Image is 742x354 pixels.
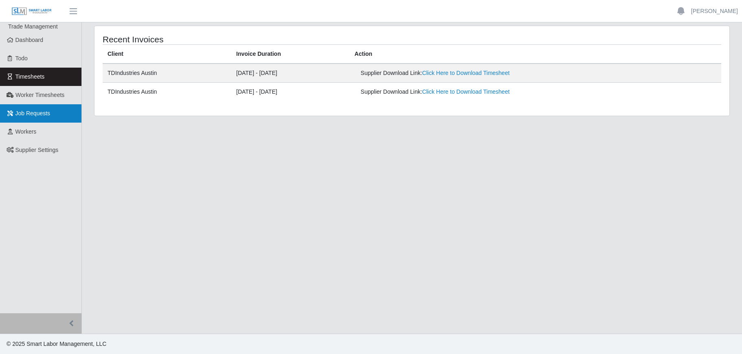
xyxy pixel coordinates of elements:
span: Job Requests [15,110,50,117]
td: TDIndustries Austin [103,83,231,101]
span: Timesheets [15,73,45,80]
span: Worker Timesheets [15,92,64,98]
span: © 2025 Smart Labor Management, LLC [7,341,106,347]
td: [DATE] - [DATE] [231,64,350,83]
a: Click Here to Download Timesheet [422,88,510,95]
th: Client [103,45,231,64]
td: [DATE] - [DATE] [231,83,350,101]
span: Todo [15,55,28,62]
div: Supplier Download Link: [361,69,590,77]
img: SLM Logo [11,7,52,16]
div: Supplier Download Link: [361,88,590,96]
th: Invoice Duration [231,45,350,64]
span: Workers [15,128,37,135]
td: TDIndustries Austin [103,64,231,83]
a: [PERSON_NAME] [691,7,738,15]
span: Dashboard [15,37,44,43]
span: Supplier Settings [15,147,59,153]
span: Trade Management [8,23,58,30]
th: Action [350,45,721,64]
h4: Recent Invoices [103,34,353,44]
a: Click Here to Download Timesheet [422,70,510,76]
